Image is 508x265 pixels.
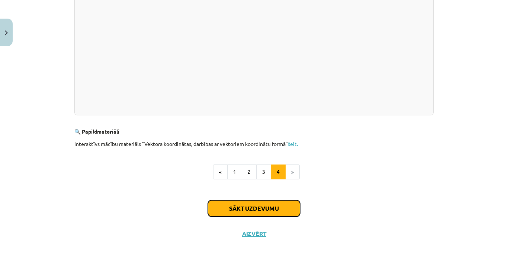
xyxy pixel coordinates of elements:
[208,200,300,217] button: Sākt uzdevumu
[242,165,257,179] button: 2
[256,165,271,179] button: 3
[5,31,8,35] img: icon-close-lesson-0947bae3869378f0d4975bcd49f059093ad1ed9edebbc8119c70593378902aed.svg
[227,165,242,179] button: 1
[213,165,228,179] button: «
[82,128,119,135] b: Papildmateriāli
[271,165,286,179] button: 4
[74,128,434,135] p: 🔍
[240,230,268,237] button: Aizvērt
[74,165,434,179] nav: Page navigation example
[74,140,434,148] p: Interaktīvs mācību materiāls “Vektora koordinātas, darbības ar vektoriem koordinātu formā”
[288,140,298,147] a: šeit.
